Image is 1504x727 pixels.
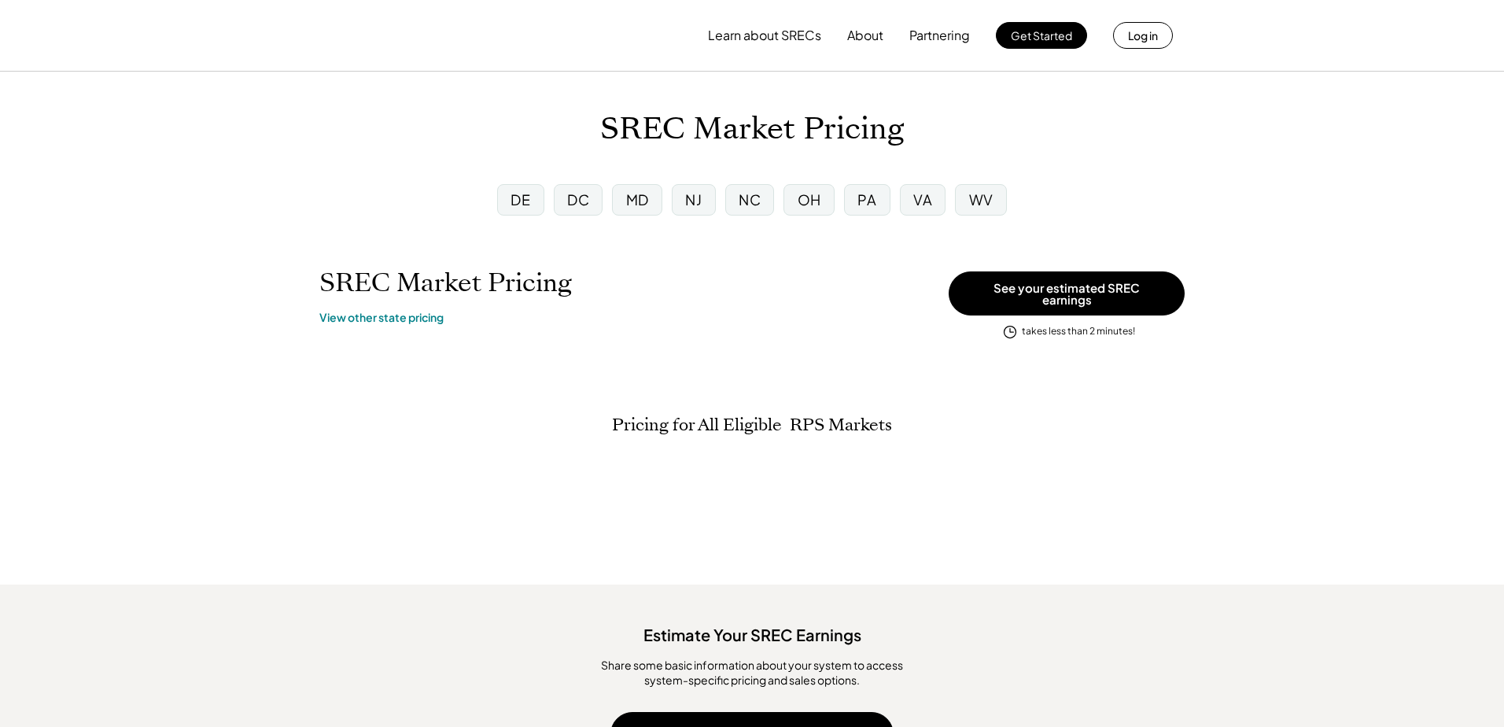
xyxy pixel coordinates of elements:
[567,190,589,209] div: DC
[996,22,1087,49] button: Get Started
[1113,22,1173,49] button: Log in
[857,190,876,209] div: PA
[847,20,883,51] button: About
[579,658,925,688] div: ​Share some basic information about your system to access system-specific pricing and sales options.
[511,190,530,209] div: DE
[949,271,1185,316] button: See your estimated SREC earnings
[319,268,572,298] h1: SREC Market Pricing
[612,415,892,435] h2: Pricing for All Eligible RPS Markets
[626,190,649,209] div: MD
[685,190,702,209] div: NJ
[331,9,462,62] img: yH5BAEAAAAALAAAAAABAAEAAAIBRAA7
[739,190,761,209] div: NC
[1022,325,1135,338] div: takes less than 2 minutes!
[909,20,970,51] button: Partnering
[913,190,932,209] div: VA
[969,190,993,209] div: WV
[708,20,821,51] button: Learn about SRECs
[600,111,904,148] h1: SREC Market Pricing
[319,310,444,326] a: View other state pricing
[798,190,821,209] div: OH
[16,616,1488,646] div: Estimate Your SREC Earnings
